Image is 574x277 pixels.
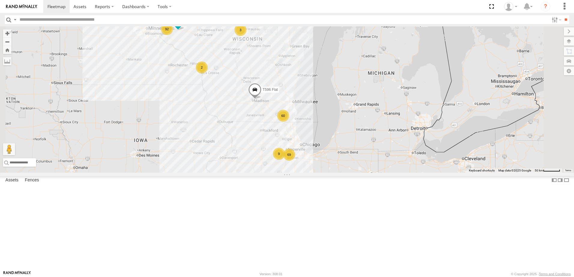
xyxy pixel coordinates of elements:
label: Map Settings [564,67,574,75]
button: Zoom in [3,29,11,37]
div: 2 [196,61,208,73]
label: Fences [22,176,42,184]
a: Terms and Conditions [539,272,571,276]
span: T596 Flat [263,88,278,92]
a: Terms (opens in new tab) [565,169,571,172]
i: ? [541,2,550,11]
label: Dock Summary Table to the Right [557,176,563,185]
div: 69 [283,149,295,161]
div: 60 [277,110,289,122]
label: Assets [2,176,21,184]
div: Robert Fiumefreddo [502,2,519,11]
div: 9 [273,148,285,160]
img: rand-logo.svg [6,4,37,9]
label: Search Query [13,15,17,24]
span: Map data ©2025 Google [498,169,531,172]
label: Measure [3,57,11,65]
button: Keyboard shortcuts [469,168,495,173]
span: 50 km [535,169,543,172]
label: Search Filter Options [549,15,562,24]
div: 92 [161,23,173,35]
button: Zoom Home [3,46,11,54]
div: © Copyright 2025 - [511,272,571,276]
button: Drag Pegman onto the map to open Street View [3,143,15,155]
button: Zoom out [3,37,11,46]
div: 3 [234,24,246,36]
label: Hide Summary Table [563,176,569,185]
label: Dock Summary Table to the Left [551,176,557,185]
a: Visit our Website [3,271,31,277]
div: Version: 308.01 [260,272,282,276]
button: Map Scale: 50 km per 53 pixels [533,168,562,173]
